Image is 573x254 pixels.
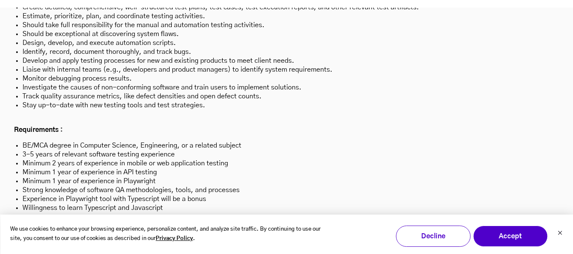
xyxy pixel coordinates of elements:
li: Estimate, prioritize, plan, and coordinate testing activities. [22,12,551,21]
li: Stay up-to-date with new testing tools and test strategies. [22,101,551,110]
li: Experience in Playwright tool with Typescript will be a bonus [22,195,551,204]
p: We use cookies to enhance your browsing experience, personalize content, and analyze site traffic... [10,225,334,244]
button: Decline [396,226,470,247]
li: Willingness to learn Typescript and Javascript [22,204,551,212]
li: Design, develop, and execute automation scripts. [22,39,551,47]
li: Minimum 1 year of experience in Playwright [22,177,551,186]
button: Dismiss cookie banner [557,229,562,238]
li: Develop and apply testing processes for new and existing products to meet client needs. [22,56,551,65]
li: Liaise with internal teams (e.g., developers and product managers) to identify system requirements. [22,65,551,74]
li: Track quality assurance metrics, like defect densities and open defect counts. [22,92,551,101]
li: Should take full responsibility for the manual and automation testing activities. [22,21,551,30]
li: BE/MCA degree in Computer Science, Engineering, or a related subject [22,141,551,150]
li: Strong knowledge of software QA methodologies, tools, and processes [22,186,551,195]
li: Investigate the causes of non-conforming software and train users to implement solutions. [22,83,551,92]
li: Should be exceptional at discovering system flaws. [22,30,551,39]
li: 3-5 years of relevant software testing experience [22,150,551,159]
li: Monitor debugging process results. [22,74,551,83]
li: Minimum 2 years of experience in mobile or web application testing [22,159,551,168]
li: Identify, record, document thoroughly, and track bugs. [22,47,551,56]
li: Minimum 1 year of experience in API testing [22,168,551,177]
a: Privacy Policy [156,234,193,244]
button: Accept [473,226,548,247]
strong: Requirements : [14,126,63,133]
